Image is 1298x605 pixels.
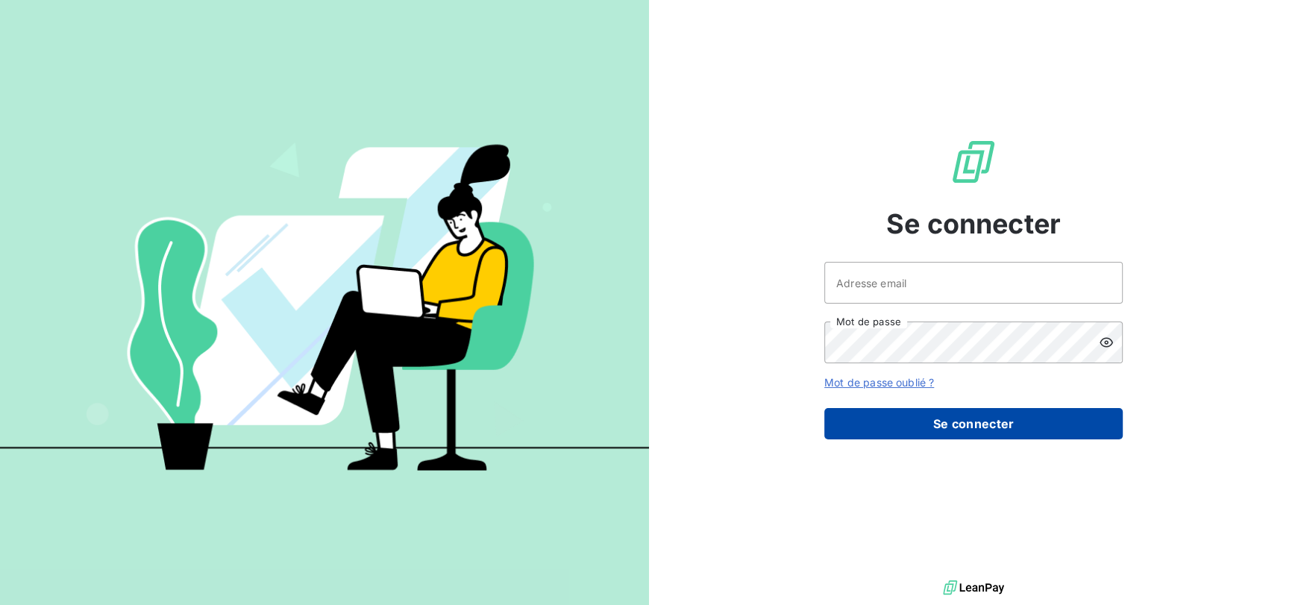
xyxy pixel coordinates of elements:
[886,204,1061,244] span: Se connecter
[824,262,1123,304] input: placeholder
[824,376,934,389] a: Mot de passe oublié ?
[943,577,1004,599] img: logo
[824,408,1123,439] button: Se connecter
[950,138,997,186] img: Logo LeanPay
